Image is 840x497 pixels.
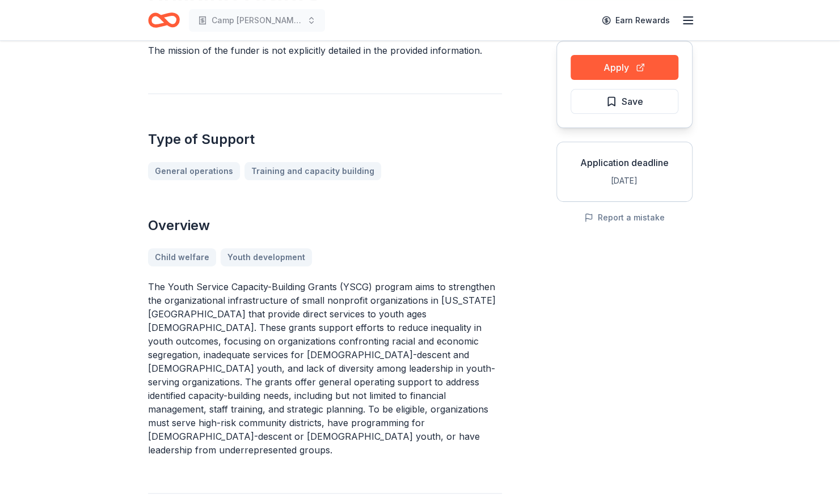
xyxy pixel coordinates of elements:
span: Camp [PERSON_NAME] To You Hospital Outreach Program [212,14,302,27]
h2: Type of Support [148,130,502,148]
span: Save [622,94,643,109]
a: Earn Rewards [595,10,677,31]
a: Training and capacity building [244,162,381,180]
div: Application deadline [566,156,683,169]
a: Home [148,7,180,33]
div: [DATE] [566,174,683,188]
p: The mission of the funder is not explicitly detailed in the provided information. [148,44,502,57]
button: Apply [571,55,678,80]
h2: Overview [148,216,502,235]
button: Report a mistake [584,211,665,224]
p: The Youth Service Capacity-Building Grants (YSCG) program aims to strengthen the organizational i... [148,280,502,457]
button: Save [571,89,678,114]
a: General operations [148,162,240,180]
button: Camp [PERSON_NAME] To You Hospital Outreach Program [189,9,325,32]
